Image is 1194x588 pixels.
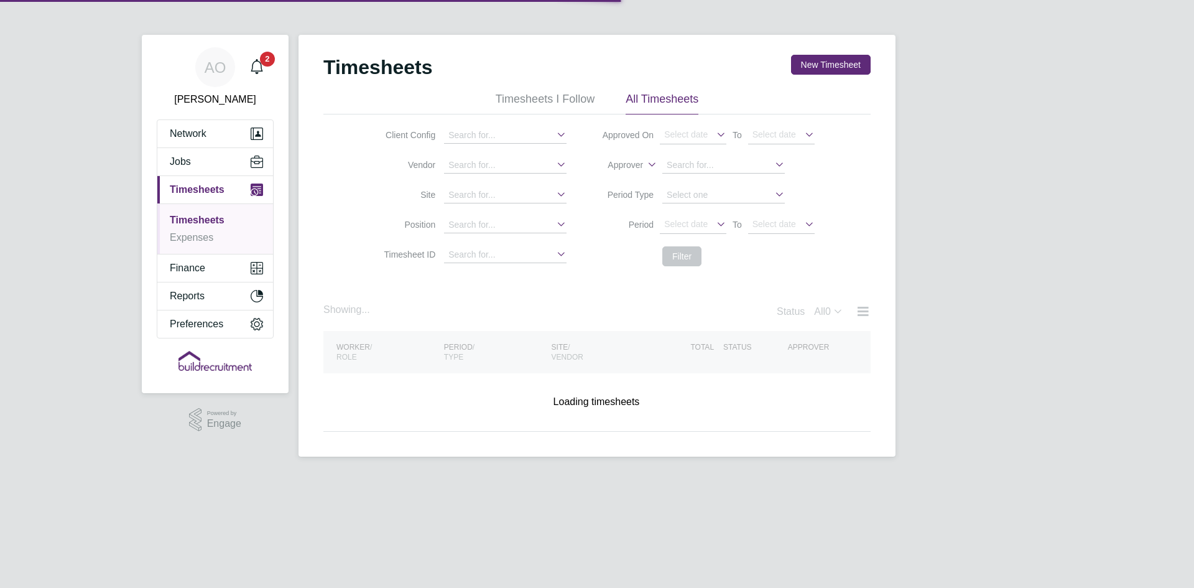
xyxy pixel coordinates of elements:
[157,351,274,371] a: Go to home page
[777,304,846,321] div: Status
[157,282,273,310] button: Reports
[323,304,373,317] div: Showing
[244,47,269,87] a: 2
[361,304,369,315] span: ...
[496,92,595,114] li: Timesheets I Follow
[157,92,274,107] span: Alyssa O'brien-Ewart
[170,156,191,167] span: Jobs
[170,291,205,302] span: Reports
[170,128,206,139] span: Network
[598,219,654,230] label: Period
[444,128,567,144] input: Search for...
[157,203,273,254] div: Timesheets
[170,319,223,330] span: Preferences
[662,246,701,266] button: Filter
[379,219,435,230] label: Position
[170,184,224,195] span: Timesheets
[207,419,241,429] span: Engage
[662,187,785,203] input: Select one
[752,219,796,229] span: Select date
[157,148,273,175] button: Jobs
[598,129,654,141] label: Approved On
[157,120,273,147] button: Network
[157,254,273,282] button: Finance
[189,408,241,432] a: Powered byEngage
[814,306,843,317] label: All
[379,189,435,200] label: Site
[260,52,275,67] span: 2
[664,129,708,139] span: Select date
[729,128,746,142] span: To
[178,351,252,371] img: buildrec-logo-retina.png
[170,215,224,225] a: Timesheets
[157,176,273,203] button: Timesheets
[752,129,796,139] span: Select date
[664,219,708,229] span: Select date
[444,217,567,233] input: Search for...
[791,55,871,75] button: New Timesheet
[598,189,654,200] label: Period Type
[142,35,289,393] nav: Main navigation
[205,59,226,75] span: AO
[157,47,274,107] a: AO[PERSON_NAME]
[662,157,785,174] input: Search for...
[626,92,698,114] li: All Timesheets
[170,263,205,274] span: Finance
[825,306,831,317] span: 0
[587,159,643,171] label: Approver
[444,157,567,174] input: Search for...
[207,408,241,419] span: Powered by
[729,217,746,232] span: To
[444,247,567,263] input: Search for...
[379,159,435,170] label: Vendor
[323,55,433,80] h2: Timesheets
[444,187,567,203] input: Search for...
[379,129,435,141] label: Client Config
[170,232,213,243] a: Expenses
[379,249,435,260] label: Timesheet ID
[157,310,273,338] button: Preferences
